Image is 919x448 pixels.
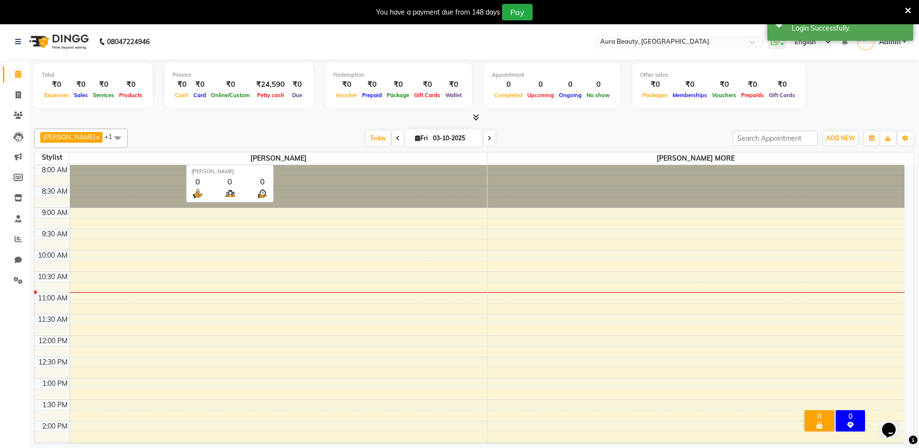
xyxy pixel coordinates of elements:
input: Search Appointment [733,131,818,146]
div: ₹0 [443,79,464,90]
span: Voucher [333,92,360,99]
div: Login Successfully. [792,23,906,33]
div: 0 [807,412,832,421]
div: 0 [584,79,612,90]
span: Admin [879,37,901,47]
span: Gift Cards [766,92,798,99]
div: 8:00 AM [40,165,69,175]
div: 2:00 PM [40,421,69,431]
img: wait_time.png [256,187,268,199]
b: 08047224946 [107,28,150,55]
span: Memberships [670,92,710,99]
span: Online/Custom [208,92,252,99]
img: logo [25,28,91,55]
span: Petty cash [255,92,287,99]
div: 0 [838,412,863,421]
button: Pay [502,4,533,20]
div: Redemption [333,71,464,79]
div: ₹0 [333,79,360,90]
div: 12:30 PM [36,357,69,367]
div: ₹0 [42,79,71,90]
span: ADD NEW [826,134,855,142]
div: ₹0 [384,79,412,90]
span: Prepaids [739,92,766,99]
div: ₹0 [90,79,117,90]
div: ₹0 [670,79,710,90]
iframe: chat widget [878,409,909,438]
span: Due [290,92,305,99]
span: Gift Cards [412,92,443,99]
div: Total [42,71,145,79]
span: Packages [640,92,670,99]
span: [PERSON_NAME] [43,133,95,141]
div: 10:30 AM [36,272,69,282]
div: ₹0 [360,79,384,90]
div: 0 [492,79,525,90]
div: 9:30 AM [40,229,69,239]
input: 2025-10-03 [430,131,479,146]
div: ₹0 [739,79,766,90]
div: ₹24,590 [252,79,289,90]
span: Products [117,92,145,99]
span: Sales [71,92,90,99]
a: x [95,133,100,141]
img: queue.png [224,187,236,199]
span: Upcoming [525,92,556,99]
span: Services [90,92,117,99]
div: ₹0 [208,79,252,90]
button: ADD NEW [824,132,857,145]
div: ₹0 [710,79,739,90]
span: Completed [492,92,525,99]
div: Other sales [640,71,798,79]
div: ₹0 [71,79,90,90]
span: Prepaid [360,92,384,99]
div: 8:30 AM [40,186,69,197]
div: Stylist [35,152,69,163]
div: 11:00 AM [36,293,69,303]
span: Wallet [443,92,464,99]
div: Appointment [492,71,612,79]
div: ₹0 [191,79,208,90]
div: 0 [224,176,236,187]
span: Card [191,92,208,99]
div: [PERSON_NAME] [191,167,268,176]
span: Cash [173,92,191,99]
div: 11:30 AM [36,315,69,325]
div: ₹0 [766,79,798,90]
div: 10:00 AM [36,250,69,261]
span: Ongoing [556,92,584,99]
div: 0 [525,79,556,90]
div: You have a payment due from 148 days [376,7,500,17]
img: Admin [857,33,874,50]
span: Today [366,131,390,146]
div: 0 [256,176,268,187]
span: [PERSON_NAME] MORE [487,152,905,165]
span: Vouchers [710,92,739,99]
span: [PERSON_NAME] [70,152,487,165]
div: 1:30 PM [40,400,69,410]
div: ₹0 [117,79,145,90]
div: ₹0 [289,79,306,90]
div: 1:00 PM [40,379,69,389]
div: Finance [173,71,306,79]
div: 9:00 AM [40,208,69,218]
span: Expenses [42,92,71,99]
div: 12:00 PM [36,336,69,346]
img: serve.png [191,187,204,199]
div: ₹0 [412,79,443,90]
div: ₹0 [173,79,191,90]
div: ₹0 [640,79,670,90]
div: 0 [191,176,204,187]
span: No show [584,92,612,99]
div: 0 [556,79,584,90]
span: +1 [104,133,120,140]
span: Package [384,92,412,99]
span: Fri [413,134,430,142]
